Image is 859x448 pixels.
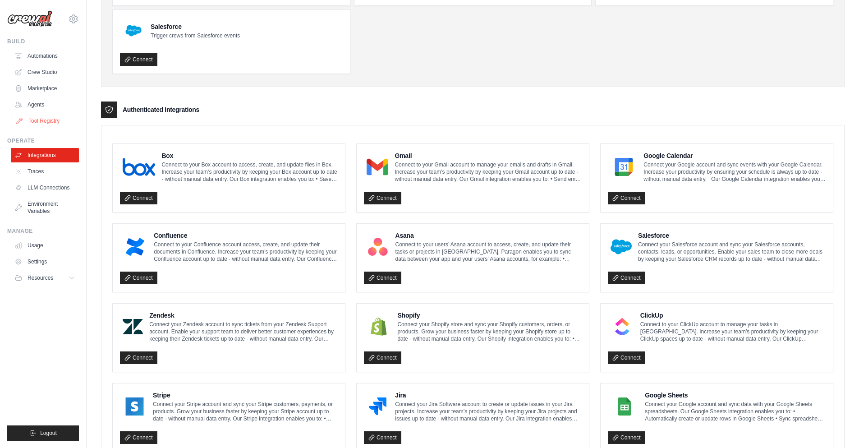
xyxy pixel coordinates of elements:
[638,241,826,263] p: Connect your Salesforce account and sync your Salesforce accounts, contacts, leads, or opportunit...
[364,431,401,444] a: Connect
[123,20,144,42] img: Salesforce Logo
[367,238,389,256] img: Asana Logo
[11,97,79,112] a: Agents
[120,431,157,444] a: Connect
[608,351,645,364] a: Connect
[11,271,79,285] button: Resources
[7,425,79,441] button: Logout
[28,274,53,282] span: Resources
[7,38,79,45] div: Build
[151,32,240,39] p: Trigger crews from Salesforce events
[367,158,388,176] img: Gmail Logo
[611,158,637,176] img: Google Calendar Logo
[608,431,645,444] a: Connect
[7,10,52,28] img: Logo
[11,254,79,269] a: Settings
[7,137,79,144] div: Operate
[11,238,79,253] a: Usage
[367,397,389,416] img: Jira Logo
[640,311,826,320] h4: ClickUp
[153,391,338,400] h4: Stripe
[395,231,582,240] h4: Asana
[149,321,338,342] p: Connect your Zendesk account to sync tickets from your Zendesk Support account. Enable your suppo...
[12,114,80,128] a: Tool Registry
[11,148,79,162] a: Integrations
[11,65,79,79] a: Crew Studio
[7,227,79,235] div: Manage
[11,81,79,96] a: Marketplace
[640,321,826,342] p: Connect to your ClickUp account to manage your tasks in [GEOGRAPHIC_DATA]. Increase your team’s p...
[367,318,391,336] img: Shopify Logo
[154,241,338,263] p: Connect to your Confluence account access, create, and update their documents in Confluence. Incr...
[395,151,582,160] h4: Gmail
[120,53,157,66] a: Connect
[11,164,79,179] a: Traces
[149,311,338,320] h4: Zendesk
[120,272,157,284] a: Connect
[364,272,401,284] a: Connect
[154,231,338,240] h4: Confluence
[638,231,826,240] h4: Salesforce
[161,161,338,183] p: Connect to your Box account to access, create, and update files in Box. Increase your team’s prod...
[11,180,79,195] a: LLM Connections
[643,151,826,160] h4: Google Calendar
[643,161,826,183] p: Connect your Google account and sync events with your Google Calendar. Increase your productivity...
[395,241,582,263] p: Connect to your users’ Asana account to access, create, and update their tasks or projects in [GE...
[395,161,582,183] p: Connect to your Gmail account to manage your emails and drafts in Gmail. Increase your team’s pro...
[40,430,57,437] span: Logout
[123,318,143,336] img: Zendesk Logo
[364,192,401,204] a: Connect
[11,197,79,218] a: Environment Variables
[161,151,338,160] h4: Box
[397,311,582,320] h4: Shopify
[611,397,639,416] img: Google Sheets Logo
[611,238,632,256] img: Salesforce Logo
[395,391,582,400] h4: Jira
[120,192,157,204] a: Connect
[151,22,240,31] h4: Salesforce
[123,105,199,114] h3: Authenticated Integrations
[364,351,401,364] a: Connect
[123,158,155,176] img: Box Logo
[123,238,147,256] img: Confluence Logo
[11,49,79,63] a: Automations
[123,397,147,416] img: Stripe Logo
[608,192,645,204] a: Connect
[645,401,826,422] p: Connect your Google account and sync data with your Google Sheets spreadsheets. Our Google Sheets...
[153,401,338,422] p: Connect your Stripe account and sync your Stripe customers, payments, or products. Grow your busi...
[608,272,645,284] a: Connect
[611,318,634,336] img: ClickUp Logo
[120,351,157,364] a: Connect
[645,391,826,400] h4: Google Sheets
[395,401,582,422] p: Connect your Jira Software account to create or update issues in your Jira projects. Increase you...
[397,321,582,342] p: Connect your Shopify store and sync your Shopify customers, orders, or products. Grow your busine...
